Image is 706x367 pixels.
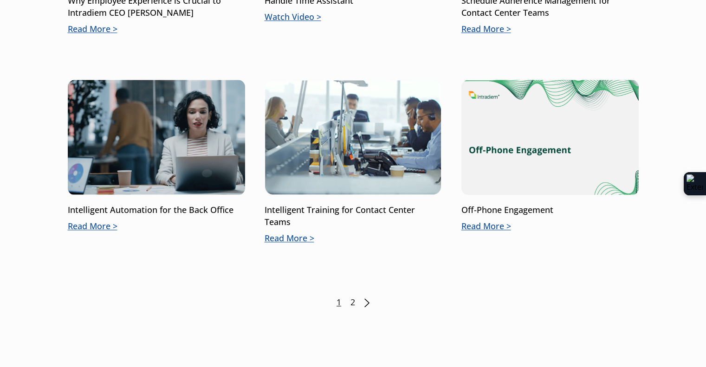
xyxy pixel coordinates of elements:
a: Next [364,298,369,307]
p: Read More [265,232,442,245]
img: Extension Icon [687,174,703,193]
p: Read More [461,220,639,232]
p: Read More [68,220,245,232]
a: Off-Phone EngagementRead More [461,80,639,232]
a: 2 [350,296,355,309]
p: Watch Video [265,11,442,23]
p: Intelligent Automation for the Back Office [68,204,245,216]
p: Intelligent Training for Contact Center Teams [265,204,442,228]
nav: Posts pagination [68,296,639,309]
p: Read More [68,23,245,35]
p: Read More [461,23,639,35]
a: Intelligent Training for Contact Center TeamsRead More [265,80,442,245]
span: 1 [337,296,341,309]
p: Off-Phone Engagement [461,204,639,216]
a: Intelligent Automation for the Back OfficeRead More [68,80,245,232]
